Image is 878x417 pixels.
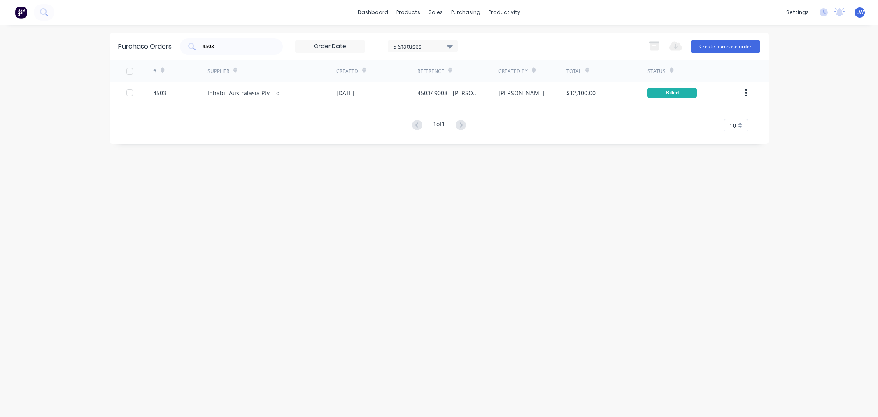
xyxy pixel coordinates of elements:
[566,89,596,97] div: $12,100.00
[392,6,424,19] div: products
[296,40,365,53] input: Order Date
[498,89,545,97] div: [PERSON_NAME]
[153,89,166,97] div: 4503
[433,119,445,131] div: 1 of 1
[207,89,280,97] div: Inhabit Australasia Pty Ltd
[647,68,666,75] div: Status
[118,42,172,52] div: Purchase Orders
[424,6,447,19] div: sales
[202,42,270,51] input: Search purchase orders...
[417,68,444,75] div: Reference
[566,68,581,75] div: Total
[647,88,697,98] div: Billed
[856,9,864,16] span: LW
[354,6,392,19] a: dashboard
[691,40,760,53] button: Create purchase order
[782,6,813,19] div: settings
[15,6,27,19] img: Factory
[417,89,482,97] div: 4503/ 9008 - [PERSON_NAME]
[336,89,354,97] div: [DATE]
[729,121,736,130] span: 10
[207,68,229,75] div: Supplier
[393,42,452,50] div: 5 Statuses
[447,6,484,19] div: purchasing
[336,68,358,75] div: Created
[498,68,528,75] div: Created By
[484,6,524,19] div: productivity
[153,68,156,75] div: #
